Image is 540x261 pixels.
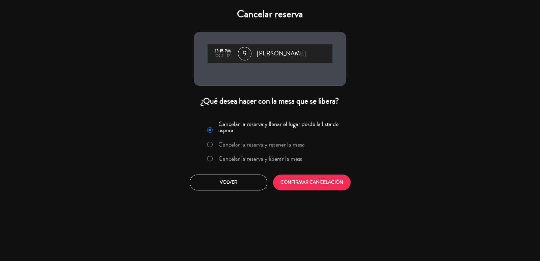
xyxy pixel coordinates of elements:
span: 9 [238,47,251,60]
div: oct., 12 [211,54,235,58]
label: Cancelar la reserva y liberar la mesa [218,156,303,162]
button: CONFIRMAR CANCELACIÓN [273,175,351,190]
div: 13:15 PM [211,49,235,54]
span: [PERSON_NAME] [257,49,306,59]
h4: Cancelar reserva [194,8,346,20]
label: Cancelar la reserva y llenar el lugar desde la lista de espera [218,121,342,133]
label: Cancelar la reserva y retener la mesa [218,141,305,148]
button: Volver [190,175,267,190]
div: ¿Qué desea hacer con la mesa que se libera? [194,96,346,106]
